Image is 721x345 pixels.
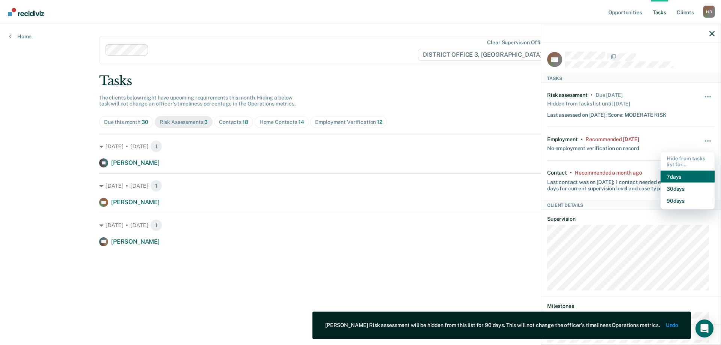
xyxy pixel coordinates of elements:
[9,33,32,40] a: Home
[377,119,382,125] span: 12
[160,119,208,125] div: Risk Assessments
[703,6,715,18] div: H B
[325,322,660,328] div: [PERSON_NAME] Risk assessment will be hidden from this list for 90 days. This will not change the...
[104,119,148,125] div: Due this month
[99,219,622,231] div: [DATE] • [DATE]
[99,95,296,107] span: The clients below might have upcoming requirements this month. Hiding a below task will not chang...
[111,199,160,206] span: [PERSON_NAME]
[547,136,578,142] div: Employment
[111,238,160,245] span: [PERSON_NAME]
[661,171,715,183] button: 7 days
[661,152,715,171] div: Hide from tasks list for...
[418,49,553,61] span: DISTRICT OFFICE 3, [GEOGRAPHIC_DATA]
[99,73,622,89] div: Tasks
[150,219,162,231] span: 1
[661,183,715,195] button: 30 days
[547,215,715,222] dt: Supervision
[591,92,593,98] div: •
[547,98,630,108] div: Hidden from Tasks list until [DATE]
[666,322,678,328] button: Undo
[487,39,551,46] div: Clear supervision officers
[299,119,304,125] span: 14
[547,108,667,118] div: Last assessed on [DATE]; Score: MODERATE RISK
[8,8,44,16] img: Recidiviz
[596,92,623,98] div: Due 3 months ago
[585,136,639,142] div: Recommended 2 months ago
[703,6,715,18] button: Profile dropdown button
[547,142,639,152] div: No employment verification on record
[259,119,304,125] div: Home Contacts
[547,303,715,309] dt: Milestones
[219,119,248,125] div: Contacts
[99,140,622,152] div: [DATE] • [DATE]
[315,119,382,125] div: Employment Verification
[142,119,148,125] span: 30
[695,319,713,337] div: Open Intercom Messenger
[575,170,642,176] div: Recommended a month ago
[99,180,622,192] div: [DATE] • [DATE]
[150,140,162,152] span: 1
[570,170,572,176] div: •
[541,200,721,209] div: Client Details
[547,92,588,98] div: Risk assessment
[547,176,687,191] div: Last contact was on [DATE]; 1 contact needed every 15 days for current supervision level and case...
[581,136,583,142] div: •
[243,119,248,125] span: 18
[150,180,162,192] span: 1
[547,170,567,176] div: Contact
[661,195,715,207] button: 90 days
[111,159,160,166] span: [PERSON_NAME]
[541,74,721,83] div: Tasks
[204,119,208,125] span: 3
